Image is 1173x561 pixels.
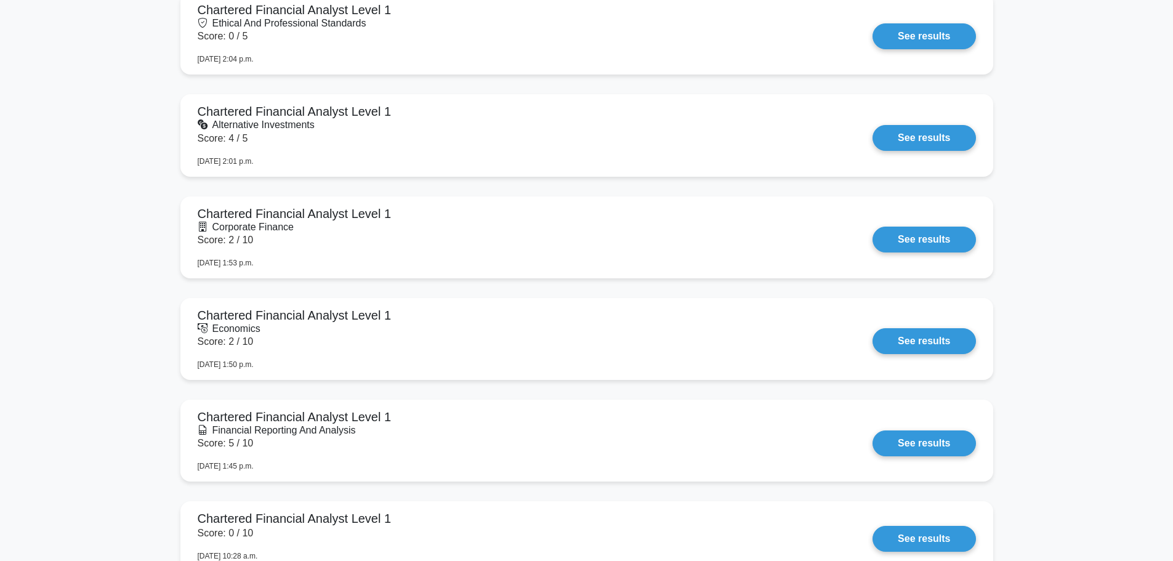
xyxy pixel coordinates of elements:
a: See results [873,125,975,151]
a: See results [873,526,975,552]
a: See results [873,227,975,252]
a: See results [873,23,975,49]
a: See results [873,430,975,456]
a: See results [873,328,975,354]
